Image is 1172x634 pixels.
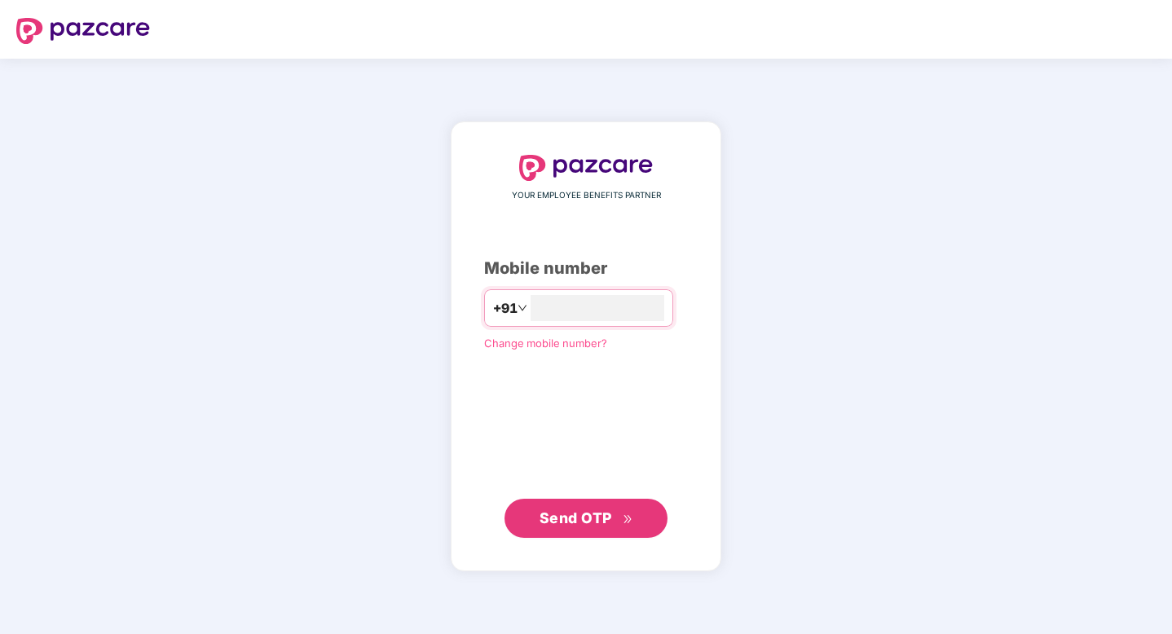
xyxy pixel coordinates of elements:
[512,189,661,202] span: YOUR EMPLOYEE BENEFITS PARTNER
[493,298,518,319] span: +91
[16,18,150,44] img: logo
[623,514,633,525] span: double-right
[540,509,612,526] span: Send OTP
[519,155,653,181] img: logo
[504,499,668,538] button: Send OTPdouble-right
[484,256,688,281] div: Mobile number
[484,337,607,350] a: Change mobile number?
[518,303,527,313] span: down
